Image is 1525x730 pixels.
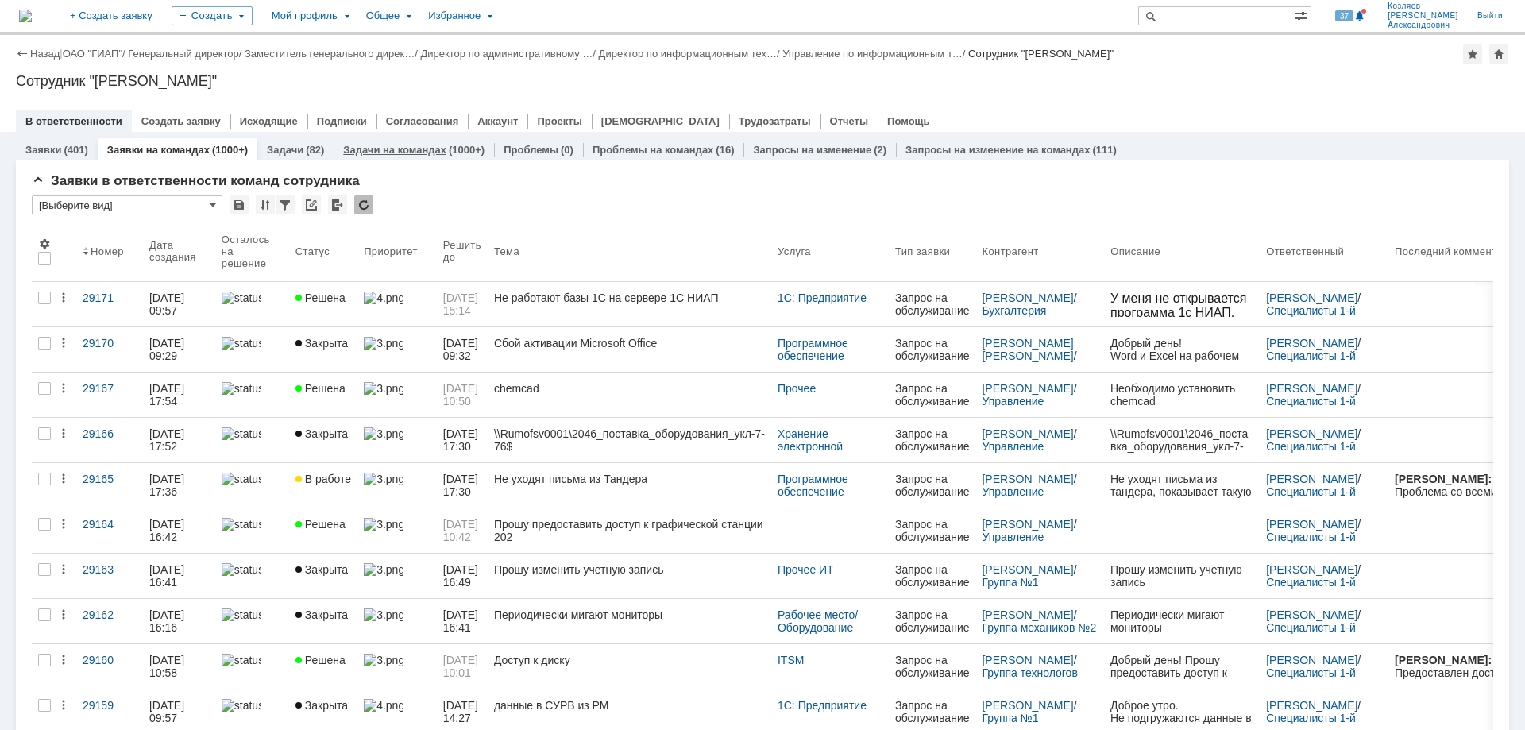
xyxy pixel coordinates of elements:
a: Закрыта [289,418,357,462]
div: Запрос на обслуживание [895,292,970,317]
a: Запрос на обслуживание [889,554,976,598]
img: download [37,25,51,38]
a: Специалисты 1-й линии [GEOGRAPHIC_DATA] [1266,350,1382,388]
a: [PERSON_NAME] [982,382,1073,395]
a: Проблемы [504,144,558,156]
a: [PERSON_NAME] [1266,427,1357,440]
a: Запросы на изменение [753,144,871,156]
div: Последний комментарий [1395,245,1521,257]
span: [DATE] 10:01 [443,654,481,679]
a: 3.png [357,463,437,508]
a: Группа №1 [982,576,1038,589]
div: 29162 [83,608,137,621]
div: Фильтрация... [276,195,295,214]
a: 29163 [76,554,143,598]
div: Дата создания [149,239,196,263]
img: 4.png [364,699,403,712]
div: 29171 [83,292,137,304]
div: / [982,337,1098,362]
a: Специалисты 1-й линии [GEOGRAPHIC_DATA] [1266,304,1382,342]
th: Номер [76,221,143,282]
a: 3.png [357,327,437,372]
a: [PERSON_NAME] [1266,382,1357,395]
img: statusbar-100 (1).png [222,427,261,440]
a: [DATE] 17:30 [437,418,488,462]
div: | [60,47,62,59]
a: 3.png [357,418,437,462]
a: 29166 [76,418,143,462]
span: Закрыта [295,699,348,712]
a: \\Rumofsv0001\2046_поставка_оборудования_укл-7-76$ [488,418,771,462]
div: / [128,48,245,60]
div: 29164 [83,518,137,531]
img: 3.png [364,654,403,666]
a: Группа №1 [982,712,1038,724]
a: Прочее [778,382,816,395]
span: Закрыта [295,563,348,576]
div: Услуга [778,245,811,257]
div: 29160 [83,654,137,666]
div: Запрос на обслуживание [895,654,970,679]
div: [DATE] 17:52 [149,427,187,453]
th: Контрагент [975,221,1104,282]
a: Создать заявку [141,115,221,127]
span: [DATE] 14:27 [443,699,481,724]
div: Приоритет [364,245,418,257]
div: (1000+) [449,144,485,156]
a: 29170 [76,327,143,372]
a: 3.png [357,373,437,417]
a: Программное обеспечение [778,337,851,362]
div: chemcad [494,382,765,395]
div: Запрос на обслуживание [895,337,970,362]
span: Закрыта [295,427,348,440]
div: Обновлять список [354,195,373,214]
a: Директор по административному … [420,48,593,60]
a: Специалисты 1-й линии [GEOGRAPHIC_DATA] [1266,531,1382,569]
div: (2) [874,144,886,156]
span: [DATE] 16:41 [443,608,481,634]
a: 3.png [357,554,437,598]
a: Назад [30,48,60,60]
div: Тип заявки [895,245,950,257]
div: (111) [1092,144,1116,156]
div: (16) [716,144,734,156]
a: Запрос на обслуживание [889,508,976,553]
a: [PERSON_NAME] [1266,654,1357,666]
a: Решена [289,373,357,417]
a: Аккаунт [477,115,518,127]
div: / [63,48,129,60]
span: Решена [295,382,346,395]
a: Закрыта [289,327,357,372]
a: Доступ к диску [488,644,771,689]
a: Проекты [537,115,581,127]
a: Трудозатраты [739,115,811,127]
a: [PERSON_NAME] [1266,563,1357,576]
a: [PERSON_NAME] [PERSON_NAME] [982,337,1076,362]
a: Специалисты 1-й линии [GEOGRAPHIC_DATA] [1266,440,1382,478]
a: Решена [289,508,357,553]
div: Сбой активации Microsoft Office [494,337,765,350]
a: [PERSON_NAME] [982,518,1073,531]
div: / [599,48,783,60]
a: Сбой активации Microsoft Office [488,327,771,372]
a: [DATE] 16:41 [143,554,215,598]
a: Задачи на командах [343,144,446,156]
a: Группа технологов [982,666,1077,679]
a: [DATE] 16:42 [143,508,215,553]
a: [PERSON_NAME] [1266,699,1357,712]
img: statusbar-100 (1).png [222,382,261,395]
img: 3.png [364,427,403,440]
span: Решена [295,292,346,304]
a: Группа механиков №2 [982,621,1096,634]
a: statusbar-100 (1).png [215,327,289,372]
a: [PERSON_NAME] [982,563,1073,576]
div: данные в СУРВ из РМ [494,699,765,712]
div: Прошу изменить учетную запись [494,563,765,576]
th: Приоритет [357,221,437,282]
a: 29160 [76,644,143,689]
div: Не работают базы 1С на сервере 1С НИАП [494,292,765,304]
div: Скопировать ссылку на список [302,195,321,214]
span: Решена [295,654,346,666]
img: 3.png [364,337,403,350]
a: 4.png [357,282,437,326]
